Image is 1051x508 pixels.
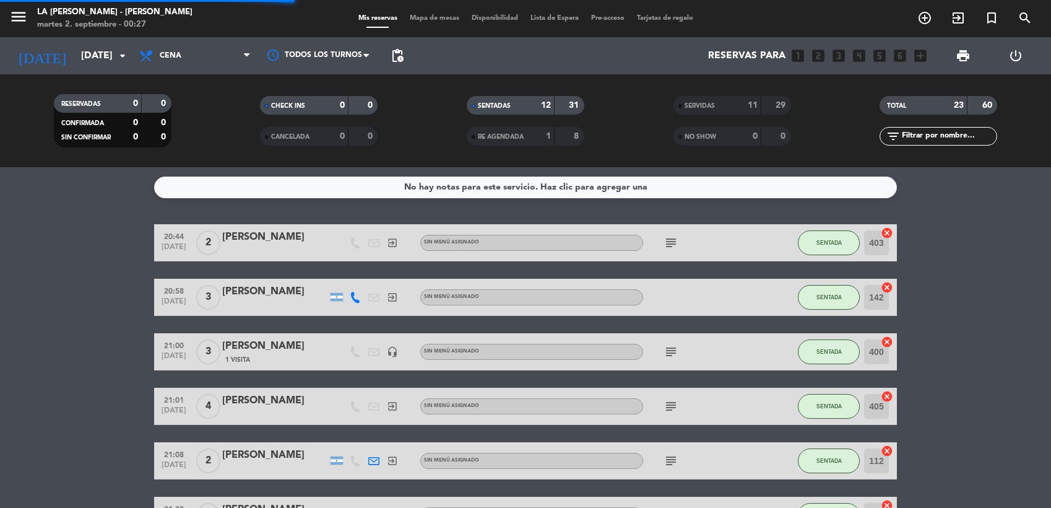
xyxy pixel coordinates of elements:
strong: 0 [161,118,168,127]
strong: 12 [541,101,551,110]
i: cancel [881,390,893,403]
i: looks_4 [851,48,867,64]
span: Cena [160,51,181,60]
i: subject [664,399,678,414]
span: Pre-acceso [585,15,631,22]
span: 2 [196,449,220,473]
span: 2 [196,230,220,255]
span: SENTADA [816,348,842,355]
span: Mis reservas [352,15,404,22]
span: Sin menú asignado [424,403,479,408]
span: NO SHOW [685,134,716,140]
button: SENTADA [798,285,860,310]
strong: 0 [340,101,345,110]
i: exit_to_app [387,237,398,248]
span: RE AGENDADA [478,134,524,140]
span: [DATE] [158,297,189,312]
strong: 8 [574,132,581,141]
span: SENTADA [816,457,842,464]
strong: 0 [781,132,788,141]
i: menu [9,7,28,26]
i: [DATE] [9,42,75,69]
span: [DATE] [158,461,189,475]
span: SENTADA [816,239,842,246]
div: [PERSON_NAME] [222,447,327,463]
span: SENTADA [816,294,842,300]
i: add_box [912,48,928,64]
strong: 60 [982,101,995,110]
span: CONFIRMADA [61,120,104,126]
span: TOTAL [887,103,906,109]
span: Lista de Espera [524,15,585,22]
div: martes 2. septiembre - 00:27 [37,19,192,31]
i: exit_to_app [387,455,398,466]
i: headset_mic [387,346,398,357]
i: turned_in_not [984,11,999,25]
strong: 0 [133,118,138,127]
strong: 23 [954,101,964,110]
strong: 1 [546,132,551,141]
strong: 0 [133,133,138,141]
span: print [956,48,971,63]
i: looks_3 [831,48,847,64]
i: cancel [881,445,893,457]
i: subject [664,344,678,359]
i: subject [664,453,678,468]
div: LOG OUT [990,37,1042,74]
i: cancel [881,336,893,348]
strong: 0 [161,99,168,108]
strong: 0 [368,132,375,141]
span: 1 Visita [225,355,250,365]
button: SENTADA [798,449,860,473]
strong: 11 [748,101,758,110]
span: 4 [196,394,220,419]
button: SENTADA [798,230,860,255]
span: Mapa de mesas [404,15,465,22]
button: SENTADA [798,394,860,419]
span: Reservas para [708,50,785,62]
strong: 0 [133,99,138,108]
span: Sin menú asignado [424,240,479,245]
i: exit_to_app [387,401,398,412]
span: SERVIDAS [685,103,715,109]
i: cancel [881,227,893,239]
div: [PERSON_NAME] [222,284,327,300]
span: 20:44 [158,229,189,243]
strong: 0 [340,132,345,141]
i: arrow_drop_down [115,48,130,63]
span: CANCELADA [271,134,309,140]
span: 21:00 [158,338,189,352]
strong: 0 [368,101,375,110]
span: Sin menú asignado [424,458,479,463]
span: 20:58 [158,283,189,297]
span: Tarjetas de regalo [631,15,699,22]
button: SENTADA [798,339,860,364]
span: pending_actions [390,48,405,63]
span: 21:01 [158,392,189,406]
span: 21:08 [158,447,189,461]
span: RESERVADAS [61,101,101,107]
strong: 29 [776,101,788,110]
i: looks_6 [892,48,908,64]
i: add_circle_outline [917,11,932,25]
span: SENTADA [816,403,842,409]
i: looks_one [790,48,806,64]
i: cancel [881,281,893,294]
span: Sin menú asignado [424,294,479,299]
i: power_settings_new [1008,48,1023,63]
i: search [1018,11,1032,25]
div: [PERSON_NAME] [222,229,327,245]
strong: 0 [161,133,168,141]
span: Disponibilidad [465,15,524,22]
input: Filtrar por nombre... [901,129,997,143]
span: 3 [196,339,220,364]
strong: 0 [753,132,758,141]
i: exit_to_app [951,11,966,25]
div: No hay notas para este servicio. Haz clic para agregar una [404,180,647,195]
div: [PERSON_NAME] [222,393,327,409]
span: Sin menú asignado [424,349,479,354]
i: looks_5 [872,48,888,64]
i: filter_list [886,129,901,144]
span: [DATE] [158,243,189,257]
span: SIN CONFIRMAR [61,134,111,141]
